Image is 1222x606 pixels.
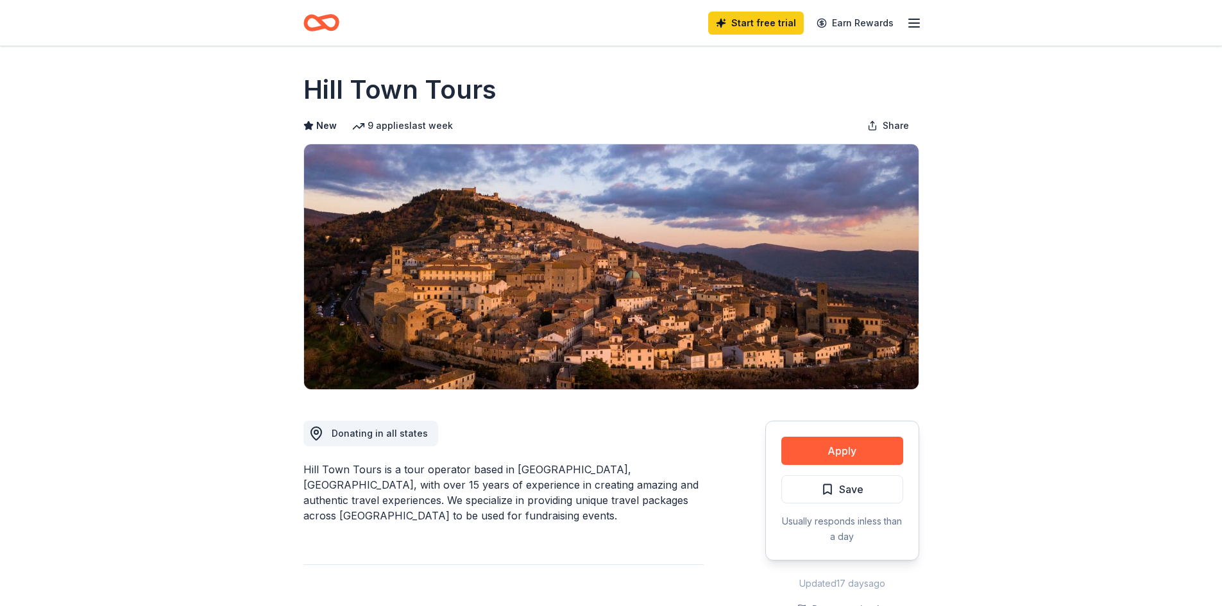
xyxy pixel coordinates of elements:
div: 9 applies last week [352,118,453,133]
button: Save [781,475,903,503]
div: Usually responds in less than a day [781,514,903,544]
span: Share [883,118,909,133]
img: Image for Hill Town Tours [304,144,919,389]
span: New [316,118,337,133]
a: Earn Rewards [809,12,901,35]
span: Donating in all states [332,428,428,439]
a: Start free trial [708,12,804,35]
button: Share [857,113,919,139]
div: Updated 17 days ago [765,576,919,591]
div: Hill Town Tours is a tour operator based in [GEOGRAPHIC_DATA], [GEOGRAPHIC_DATA], with over 15 ye... [303,462,704,523]
span: Save [839,481,863,498]
button: Apply [781,437,903,465]
a: Home [303,8,339,38]
h1: Hill Town Tours [303,72,496,108]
